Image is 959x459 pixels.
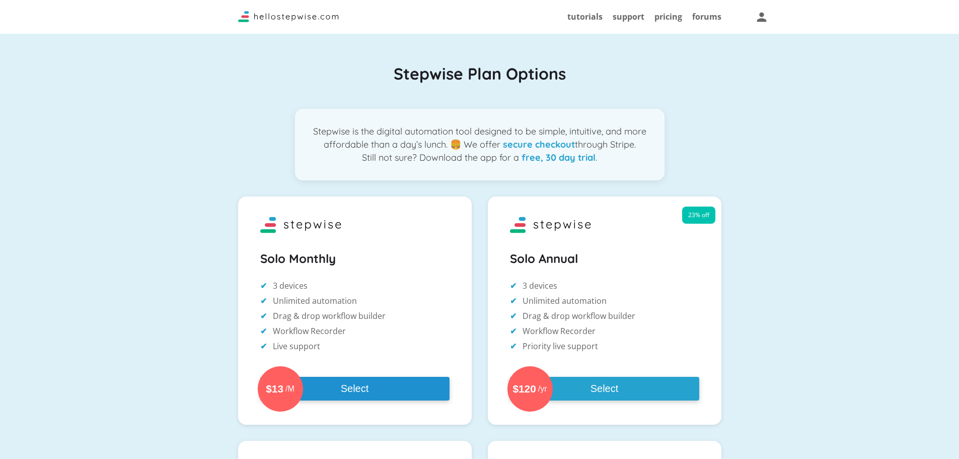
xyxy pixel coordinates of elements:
[238,14,339,25] a: Stepwise
[613,11,644,22] a: support
[260,294,450,307] li: Unlimited automation
[692,11,721,22] a: forums
[260,340,450,353] li: Live support
[260,377,450,401] button: $13/MSelect
[238,11,339,22] img: Logo
[510,279,699,292] li: 3 devices
[510,248,699,270] h2: Solo Annual
[260,248,450,270] h2: Solo Monthly
[260,309,450,322] li: Drag & drop workflow builder
[238,63,721,85] h1: Stepwise Plan Options
[510,340,699,353] li: Priority live support
[285,384,294,394] span: /M
[266,383,283,395] span: $13
[295,109,665,180] p: Stepwise is the digital automation tool designed to be simple, intuitive, and more affordable tha...
[510,309,699,322] li: Drag & drop workflow builder
[500,213,601,238] img: Stepwise
[503,139,575,150] strong: secure checkout
[654,11,682,22] a: pricing
[567,11,603,22] a: tutorials
[510,324,699,338] li: Workflow Recorder
[250,213,351,238] img: Stepwise
[260,324,450,338] li: Workflow Recorder
[510,377,699,401] button: $120/yrSelect
[512,383,536,395] span: $120
[682,207,715,224] span: 23% off
[522,152,596,163] strong: free, 30 day trial
[260,279,450,292] li: 3 devices
[538,384,547,394] span: /yr
[510,294,699,307] li: Unlimited automation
